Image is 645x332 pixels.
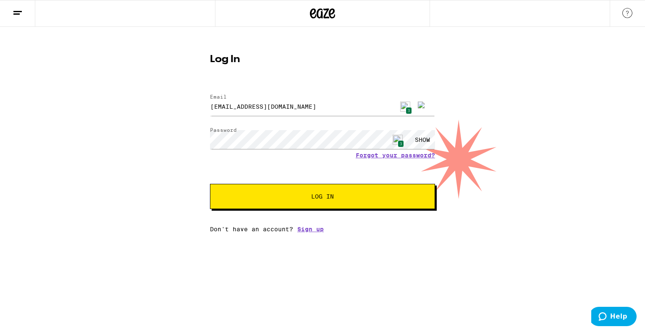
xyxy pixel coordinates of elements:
div: SHOW [410,130,435,149]
div: Don't have an account? [210,226,435,233]
span: 3 [398,140,404,147]
label: Email [210,94,227,99]
iframe: Opens a widget where you can find more information [591,307,637,328]
span: Log In [311,193,334,199]
img: npw-badge-icon.svg [400,102,410,112]
button: Log In [210,184,435,209]
input: Email [210,97,435,116]
img: npw-badge-icon.svg [393,135,403,145]
a: Forgot your password? [356,152,435,159]
a: Sign up [297,226,324,233]
h1: Log In [210,55,435,65]
label: Password [210,127,237,133]
img: productIconColored.f2433d9a.svg [418,102,425,112]
span: 3 [406,107,412,114]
